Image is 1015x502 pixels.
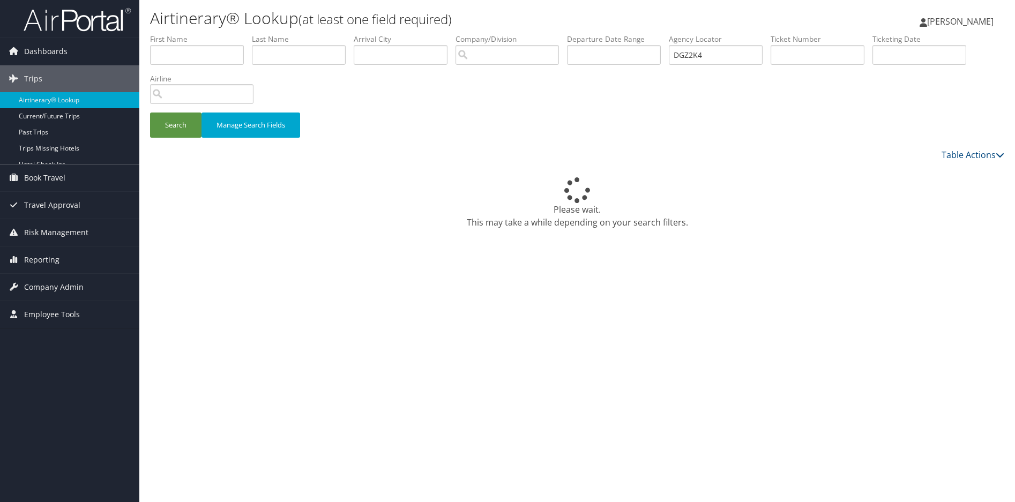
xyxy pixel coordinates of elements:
img: airportal-logo.png [24,7,131,32]
a: Table Actions [942,149,1004,161]
label: Ticketing Date [872,34,974,44]
button: Manage Search Fields [201,113,300,138]
button: Search [150,113,201,138]
label: Departure Date Range [567,34,669,44]
span: Book Travel [24,164,65,191]
span: Trips [24,65,42,92]
label: Agency Locator [669,34,771,44]
label: Company/Division [456,34,567,44]
span: Employee Tools [24,301,80,328]
span: Travel Approval [24,192,80,219]
span: Dashboards [24,38,68,65]
label: First Name [150,34,252,44]
a: [PERSON_NAME] [920,5,1004,38]
span: Company Admin [24,274,84,301]
h1: Airtinerary® Lookup [150,7,720,29]
label: Airline [150,73,262,84]
label: Arrival City [354,34,456,44]
small: (at least one field required) [298,10,452,28]
span: Reporting [24,246,59,273]
span: Risk Management [24,219,88,246]
label: Last Name [252,34,354,44]
label: Ticket Number [771,34,872,44]
span: [PERSON_NAME] [927,16,994,27]
div: Please wait. This may take a while depending on your search filters. [150,177,1004,229]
